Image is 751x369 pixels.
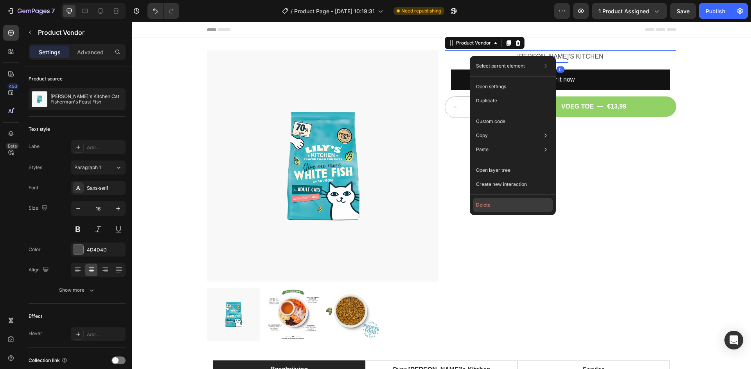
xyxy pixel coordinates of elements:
p: Open layer tree [476,167,510,174]
button: increment [355,75,375,96]
div: Sans-serif [87,185,124,192]
div: Add... [87,144,124,151]
p: Duplicate [476,97,497,104]
div: Publish [706,7,725,15]
div: Styles [29,164,42,171]
div: Open Intercom Messenger [724,331,743,349]
div: Beta [6,143,19,149]
p: Settings [39,48,61,56]
div: Align [29,265,50,275]
img: Lily's Kitchen Cat Fisherman's Feast Fish [194,266,247,319]
div: Font [29,184,38,191]
span: / [291,7,293,15]
p: 7 [51,6,55,16]
div: Hover [29,330,42,337]
span: 1 product assigned [598,7,649,15]
div: Undo/Redo [147,3,179,19]
div: Text style [29,126,50,133]
button: 1 product assigned [592,3,667,19]
div: Add... [87,331,124,338]
div: Label [29,143,41,150]
p: Select parent element [476,62,525,70]
button: Show more [29,283,126,297]
div: Effect [29,313,42,320]
span: Product Page - [DATE] 10:19:31 [294,7,375,15]
p: Create new interaction [476,180,527,188]
button: 7 [3,3,58,19]
button: decrement [313,75,334,96]
span: Save [677,8,690,14]
div: Show more [59,286,95,294]
div: Collection link [29,357,68,364]
div: Product Vendor [323,18,361,25]
div: 450 [7,83,19,89]
button: Delete [473,198,553,212]
iframe: Design area [132,22,751,369]
span: Paragraph 1 [74,164,101,171]
div: Product source [29,75,63,82]
div: Size [29,203,49,214]
button: Publish [699,3,732,19]
div: €13,99 [474,80,495,90]
div: VOEG TOE [429,81,462,89]
div: Color [29,246,41,253]
p: Product Vendor [38,28,122,37]
p: Open settings [476,83,506,90]
p: Service [451,343,473,353]
p: Custom code [476,118,505,125]
button: VOEG TOE [381,75,544,95]
p: Beschrijving [138,343,176,352]
button: Buy it now [319,48,538,68]
img: product feature img [32,91,47,107]
button: Save [670,3,696,19]
img: Lily's Kitchen Cat Fisherman's Feast Fish [135,266,188,319]
p: Advanced [77,48,104,56]
input: quantity [334,75,355,96]
h2: [PERSON_NAME]'S KITCHEN [313,29,544,41]
div: Buy it now [414,52,443,64]
span: Need republishing [401,7,441,14]
p: Copy [476,132,488,139]
p: [PERSON_NAME]'s Kitchen Cat Fisherman's Feast Fish [50,94,122,105]
div: 0 [425,45,433,51]
p: Over [PERSON_NAME]'s Kitchen [261,343,359,353]
button: Paragraph 1 [71,160,126,175]
div: 4D4D4D [87,246,124,253]
p: Paste [476,146,489,153]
